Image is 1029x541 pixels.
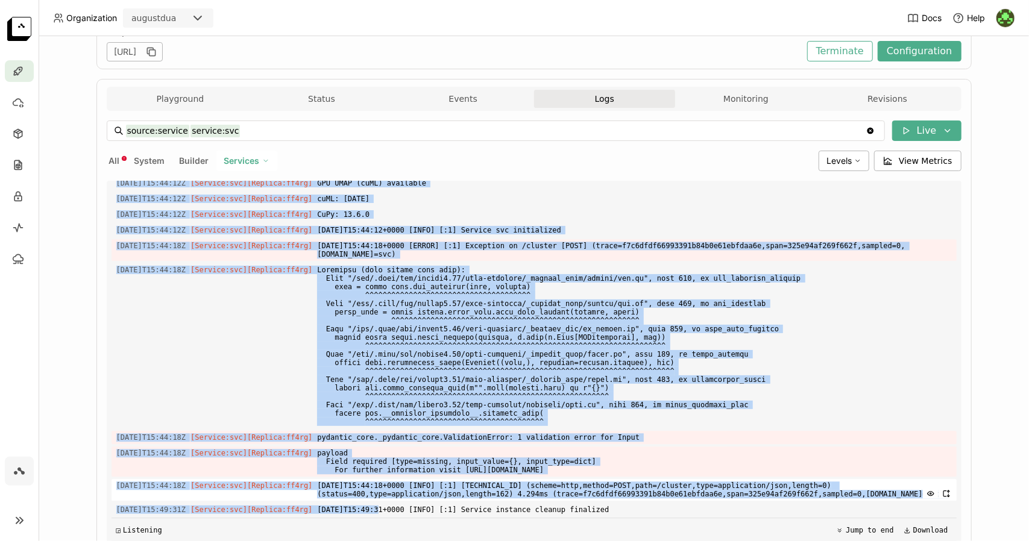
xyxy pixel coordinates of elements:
[132,153,168,169] button: System
[996,9,1015,27] img: August Dua
[392,90,534,108] button: Events
[247,505,312,514] span: [Replica:ff4rg]
[247,242,312,250] span: [Replica:ff4rg]
[247,481,312,490] span: [Replica:ff4rg]
[116,224,186,237] span: 2025-08-27T15:44:12.412Z
[190,226,247,234] span: [Service:svc]
[116,431,186,444] span: 2025-08-27T15:44:18.773Z
[190,210,247,219] span: [Service:svc]
[177,153,212,169] button: Builder
[892,120,961,141] button: Live
[899,155,952,167] span: View Metrics
[832,523,897,537] button: Jump to end
[317,177,951,190] span: GPU UMAP (cuML) available
[866,126,875,136] svg: Clear value
[224,155,260,166] span: Services
[317,431,951,444] span: pydantic_core._pydantic_core.ValidationError: 1 validation error for Input
[134,155,165,166] span: System
[116,177,186,190] span: 2025-08-27T15:44:12.412Z
[190,242,247,250] span: [Service:svc]
[180,155,209,166] span: Builder
[190,266,247,274] span: [Service:svc]
[190,449,247,457] span: [Service:svc]
[116,526,162,534] div: Listening
[116,479,186,492] span: 2025-08-27T15:44:18.774Z
[247,433,312,442] span: [Replica:ff4rg]
[116,208,186,221] span: 2025-08-27T15:44:12.412Z
[675,90,817,108] button: Monitoring
[317,192,951,205] span: cuML: [DATE]
[317,503,951,516] span: [DATE]T15:49:31+0000 [INFO] [:1] Service instance cleanup finalized
[878,41,961,61] button: Configuration
[247,449,312,457] span: [Replica:ff4rg]
[247,179,312,187] span: [Replica:ff4rg]
[817,90,958,108] button: Revisions
[317,224,951,237] span: [DATE]T15:44:12+0000 [INFO] [:1] Service svc initialized
[216,151,277,171] div: Services
[116,239,186,252] span: 2025-08-27T15:44:18.773Z
[826,155,852,166] span: Levels
[247,226,312,234] span: [Replica:ff4rg]
[177,13,178,25] input: Selected augustdua.
[116,263,186,277] span: 2025-08-27T15:44:18.773Z
[116,526,121,534] span: ◲
[190,179,247,187] span: [Service:svc]
[109,155,120,166] span: All
[126,121,866,140] input: Search
[66,13,117,23] span: Organization
[116,446,186,460] span: 2025-08-27T15:44:18.773Z
[819,151,869,171] div: Levels
[922,13,942,23] span: Docs
[247,210,312,219] span: [Replica:ff4rg]
[190,481,247,490] span: [Service:svc]
[317,446,951,477] span: payload Field required [type=missing, input_value={}, input_type=dict] For further information vi...
[110,90,251,108] button: Playground
[900,523,952,537] button: Download
[190,195,247,203] span: [Service:svc]
[116,503,186,516] span: 2025-08-27T15:49:31.799Z
[317,208,951,221] span: CuPy: 13.6.0
[595,93,614,104] span: Logs
[107,153,122,169] button: All
[131,12,176,24] div: augustdua
[967,13,985,23] span: Help
[317,263,951,428] span: Loremipsu (dolo sitame cons adip): Elit "/sed/.doei/tem/incidi4.77/utla-etdolore/_magnaal_enim/ad...
[190,505,247,514] span: [Service:svc]
[247,195,312,203] span: [Replica:ff4rg]
[107,42,163,61] div: [URL]
[190,433,247,442] span: [Service:svc]
[247,266,312,274] span: [Replica:ff4rg]
[907,12,942,24] a: Docs
[317,479,951,501] span: [DATE]T15:44:18+0000 [INFO] [:1] [TECHNICAL_ID] (scheme=http,method=POST,path=/cluster,type=appli...
[317,239,951,261] span: [DATE]T15:44:18+0000 [ERROR] [:1] Exception on /cluster [POST] (trace=f7c6dfdf66993391b84b0e61ebf...
[116,192,186,205] span: 2025-08-27T15:44:12.412Z
[952,12,985,24] div: Help
[7,17,31,41] img: logo
[807,41,873,61] button: Terminate
[251,90,392,108] button: Status
[874,151,961,171] button: View Metrics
